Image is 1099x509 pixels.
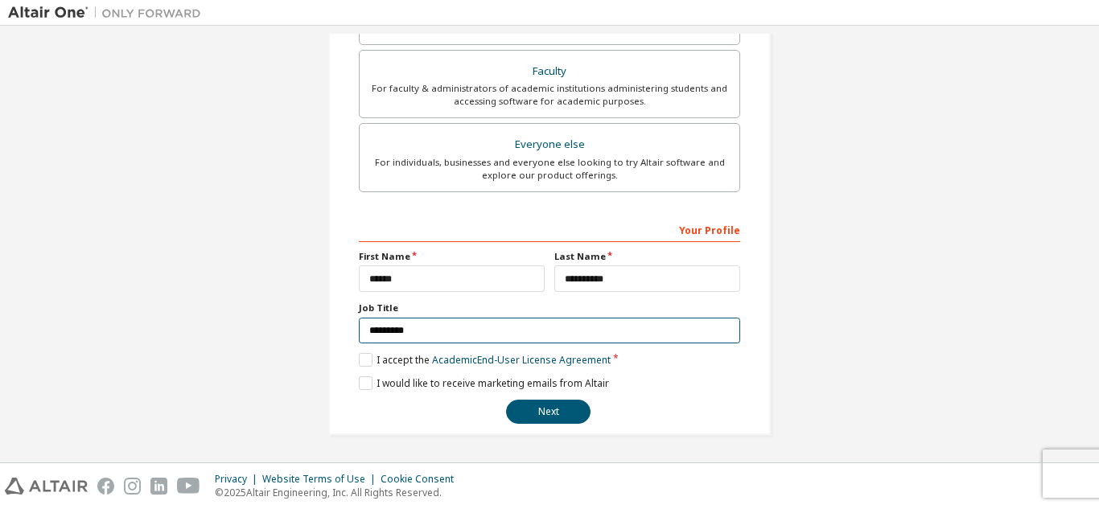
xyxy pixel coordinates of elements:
[150,478,167,495] img: linkedin.svg
[554,250,740,263] label: Last Name
[262,473,381,486] div: Website Terms of Use
[97,478,114,495] img: facebook.svg
[432,353,611,367] a: Academic End-User License Agreement
[359,376,609,390] label: I would like to receive marketing emails from Altair
[124,478,141,495] img: instagram.svg
[381,473,463,486] div: Cookie Consent
[369,156,730,182] div: For individuals, businesses and everyone else looking to try Altair software and explore our prod...
[215,473,262,486] div: Privacy
[215,486,463,499] p: © 2025 Altair Engineering, Inc. All Rights Reserved.
[5,478,88,495] img: altair_logo.svg
[369,82,730,108] div: For faculty & administrators of academic institutions administering students and accessing softwa...
[369,60,730,83] div: Faculty
[177,478,200,495] img: youtube.svg
[8,5,209,21] img: Altair One
[359,353,611,367] label: I accept the
[359,216,740,242] div: Your Profile
[359,250,545,263] label: First Name
[506,400,591,424] button: Next
[359,302,740,314] label: Job Title
[369,133,730,156] div: Everyone else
